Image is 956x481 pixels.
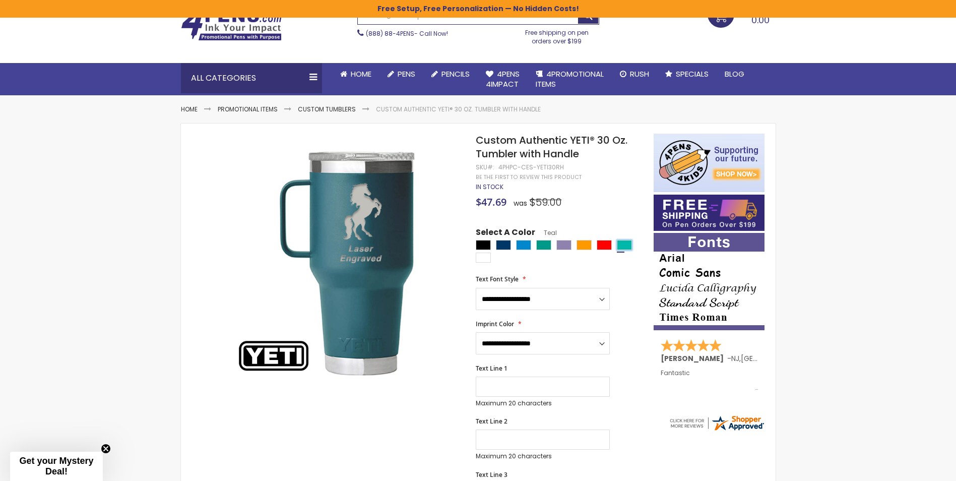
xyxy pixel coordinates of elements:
[181,63,322,93] div: All Categories
[351,69,371,79] span: Home
[751,14,770,26] span: 0.00
[476,163,494,171] strong: SKU
[535,228,557,237] span: Teal
[612,63,657,85] a: Rush
[476,253,491,263] div: White
[498,163,564,171] div: 4PHPC-CES-YETI30RH
[496,240,511,250] div: Navy Blue
[717,63,752,85] a: Blog
[476,399,610,407] p: Maximum 20 characters
[476,275,519,283] span: Text Font Style
[379,63,423,85] a: Pens
[654,195,764,231] img: Free shipping on orders over $199
[741,353,815,364] span: [GEOGRAPHIC_DATA]
[654,233,764,330] img: font-personalization-examples
[366,29,448,38] span: - Call Now!
[376,105,541,113] li: Custom Authentic YETI® 30 Oz. Tumbler with Handle
[218,105,278,113] a: Promotional Items
[630,69,649,79] span: Rush
[597,240,612,250] div: Red
[366,29,414,38] a: (888) 88-4PENS
[423,63,478,85] a: Pencils
[536,69,604,89] span: 4PROMOTIONAL ITEMS
[661,370,758,391] div: Fantastic
[536,240,551,250] div: Seafoam Green
[478,63,528,96] a: 4Pens4impact
[476,417,507,426] span: Text Line 2
[661,353,727,364] span: [PERSON_NAME]
[657,63,717,85] a: Specials
[516,240,531,250] div: Big Wave Blue
[332,63,379,85] a: Home
[727,353,815,364] span: - ,
[617,240,632,250] div: Teal
[668,414,765,432] img: 4pens.com widget logo
[476,452,610,460] p: Maximum 20 characters
[668,426,765,434] a: 4pens.com certificate URL
[181,9,282,41] img: 4Pens Custom Pens and Promotional Products
[298,105,356,113] a: Custom Tumblers
[476,183,503,191] span: In stock
[654,134,764,192] img: 4pens 4 kids
[676,69,709,79] span: Specials
[398,69,415,79] span: Pens
[441,69,470,79] span: Pencils
[556,240,571,250] div: Lilac
[476,183,503,191] div: Availability
[529,195,561,209] span: $59.00
[476,133,627,161] span: Custom Authentic YETI® 30 Oz. Tumbler with Handle
[873,454,956,481] iframe: Google Customer Reviews
[476,227,535,240] span: Select A Color
[725,69,744,79] span: Blog
[476,195,506,209] span: $47.69
[486,69,520,89] span: 4Pens 4impact
[476,364,507,373] span: Text Line 1
[476,320,514,328] span: Imprint Color
[19,456,93,476] span: Get your Mystery Deal!
[101,444,111,454] button: Close teaser
[10,452,103,481] div: Get your Mystery Deal!Close teaser
[514,198,527,208] span: was
[476,240,491,250] div: Black
[476,470,507,479] span: Text Line 3
[528,63,612,96] a: 4PROMOTIONALITEMS
[731,353,739,364] span: NJ
[577,240,592,250] div: Orange
[232,148,463,379] img: agave-teal-4phpc-ces-yeti30rh-authentic-yeti-30oz-tumbler-with-handle_1.jpg
[181,105,198,113] a: Home
[515,25,599,45] div: Free shipping on pen orders over $199
[476,173,582,181] a: Be the first to review this product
